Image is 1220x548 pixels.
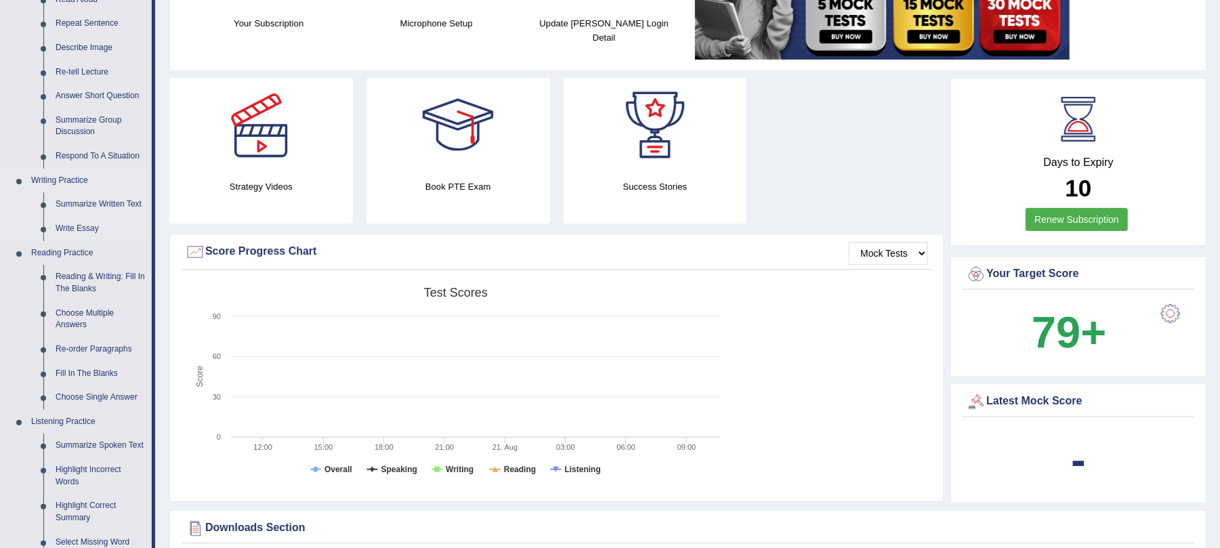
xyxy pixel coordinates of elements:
a: Respond To A Situation [49,144,152,169]
a: Choose Multiple Answers [49,301,152,337]
b: 79+ [1032,308,1106,357]
a: Choose Single Answer [49,385,152,410]
b: 10 [1066,175,1092,201]
a: Highlight Correct Summary [49,494,152,530]
a: Summarize Spoken Text [49,434,152,458]
div: Downloads Section [185,518,1191,539]
a: Re-tell Lecture [49,60,152,85]
text: 60 [213,352,221,360]
h4: Success Stories [564,180,747,194]
h4: Book PTE Exam [366,180,550,194]
a: Summarize Written Text [49,192,152,217]
tspan: Writing [446,465,474,474]
a: Describe Image [49,36,152,60]
text: 18:00 [375,443,394,451]
text: 21:00 [435,443,454,451]
a: Writing Practice [25,169,152,193]
text: 06:00 [617,443,636,451]
a: Highlight Incorrect Words [49,458,152,494]
text: 0 [217,433,221,441]
a: Listening Practice [25,410,152,434]
a: Reading Practice [25,241,152,266]
tspan: Test scores [424,286,488,299]
h4: Microphone Setup [360,16,514,30]
a: Re-order Paragraphs [49,337,152,362]
a: Repeat Sentence [49,12,152,36]
text: 30 [213,393,221,401]
tspan: Score [195,366,205,387]
text: 09:00 [677,443,696,451]
b: - [1071,435,1086,484]
h4: Strategy Videos [169,180,353,194]
div: Your Target Score [966,264,1191,284]
h4: Days to Expiry [966,156,1191,169]
text: 03:00 [556,443,575,451]
div: Score Progress Chart [185,242,928,262]
a: Summarize Group Discussion [49,108,152,144]
tspan: 21. Aug [492,443,518,451]
text: 15:00 [314,443,333,451]
tspan: Overall [324,465,352,474]
div: Latest Mock Score [966,392,1191,412]
a: Write Essay [49,217,152,241]
h4: Your Subscription [192,16,346,30]
tspan: Reading [504,465,536,474]
tspan: Speaking [381,465,417,474]
text: 90 [213,312,221,320]
h4: Update [PERSON_NAME] Login Detail [527,16,681,45]
a: Reading & Writing: Fill In The Blanks [49,265,152,301]
a: Renew Subscription [1026,208,1128,231]
a: Fill In The Blanks [49,362,152,386]
tspan: Listening [565,465,601,474]
text: 12:00 [253,443,272,451]
a: Answer Short Question [49,84,152,108]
